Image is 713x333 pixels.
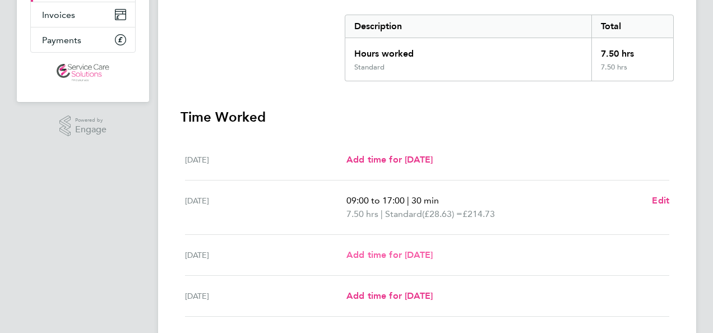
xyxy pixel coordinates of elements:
div: 7.50 hrs [591,38,673,63]
div: [DATE] [185,289,346,303]
a: Powered byEngage [59,115,107,137]
span: 7.50 hrs [346,209,378,219]
a: Add time for [DATE] [346,289,433,303]
div: Total [591,15,673,38]
a: Add time for [DATE] [346,153,433,166]
div: Description [345,15,591,38]
h3: Time Worked [180,108,674,126]
div: [DATE] [185,248,346,262]
span: Payments [42,35,81,45]
span: Add time for [DATE] [346,290,433,301]
a: Payments [31,27,135,52]
span: Add time for [DATE] [346,154,433,165]
img: servicecare-logo-retina.png [57,64,109,82]
a: Go to home page [30,64,136,82]
span: 09:00 to 17:00 [346,195,405,206]
span: Standard [385,207,422,221]
div: Summary [345,15,674,81]
div: Hours worked [345,38,591,63]
div: Standard [354,63,385,72]
a: Add time for [DATE] [346,248,433,262]
span: Engage [75,125,107,135]
span: Invoices [42,10,75,20]
div: 7.50 hrs [591,63,673,81]
span: Edit [652,195,669,206]
div: [DATE] [185,194,346,221]
span: 30 min [411,195,439,206]
a: Invoices [31,2,135,27]
span: £214.73 [462,209,495,219]
div: [DATE] [185,153,346,166]
span: Add time for [DATE] [346,249,433,260]
span: Powered by [75,115,107,125]
a: Edit [652,194,669,207]
span: (£28.63) = [422,209,462,219]
span: | [407,195,409,206]
span: | [381,209,383,219]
